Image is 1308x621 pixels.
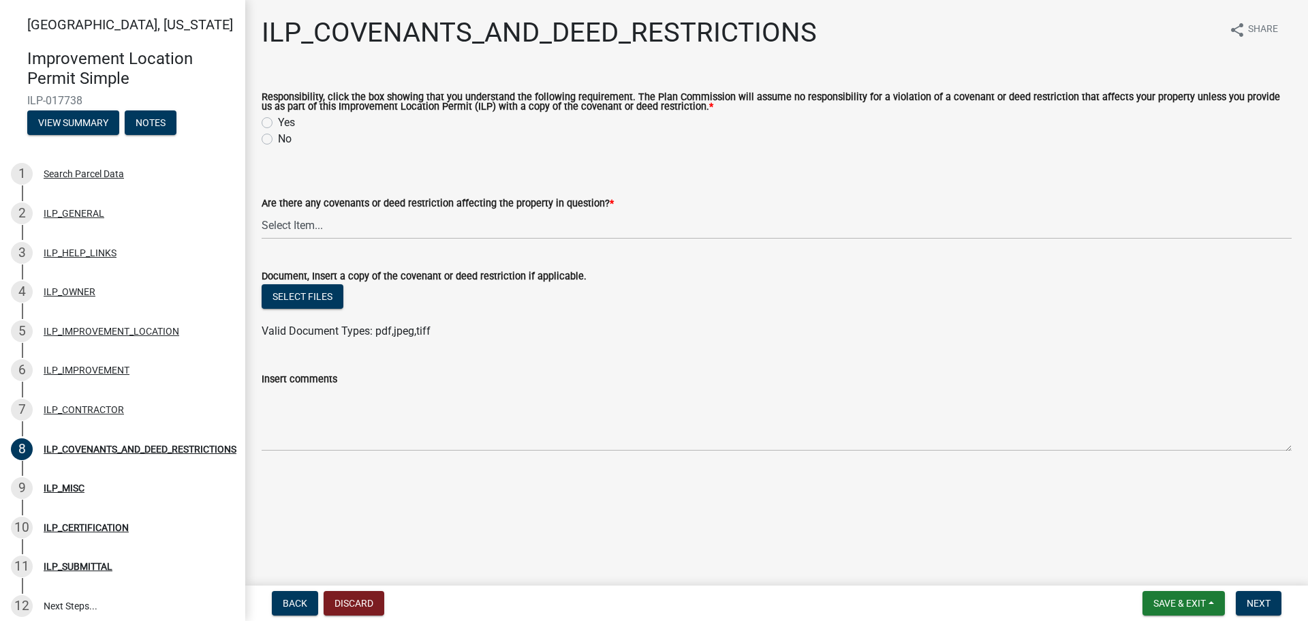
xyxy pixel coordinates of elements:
[44,248,116,258] div: ILP_HELP_LINKS
[11,163,33,185] div: 1
[44,169,124,179] div: Search Parcel Data
[278,115,295,131] label: Yes
[11,399,33,421] div: 7
[27,49,234,89] h4: Improvement Location Permit Simple
[44,327,179,336] div: ILP_IMPROVEMENT_LOCATION
[262,375,337,384] label: Insert comments
[11,359,33,381] div: 6
[27,16,233,33] span: [GEOGRAPHIC_DATA], [US_STATE]
[11,556,33,577] div: 11
[11,242,33,264] div: 3
[262,16,817,49] h1: ILP_COVENANTS_AND_DEED_RESTRICTIONS
[1153,598,1206,609] span: Save & Exit
[1142,591,1225,616] button: Save & Exit
[262,324,431,337] span: Valid Document Types: pdf,jpeg,tiff
[27,94,218,107] span: ILP-017738
[11,595,33,617] div: 12
[11,320,33,342] div: 5
[11,477,33,499] div: 9
[44,365,129,375] div: ILP_IMPROVEMENT
[11,438,33,460] div: 8
[262,199,614,209] label: Are there any covenants or deed restriction affecting the property in question?
[44,405,124,414] div: ILP_CONTRACTOR
[272,591,318,616] button: Back
[262,284,343,309] button: Select files
[1236,591,1281,616] button: Next
[11,517,33,539] div: 10
[44,444,236,454] div: ILP_COVENANTS_AND_DEED_RESTRICTIONS
[44,287,95,297] div: ILP_OWNER
[1229,22,1245,38] i: share
[262,272,587,282] label: Document, Insert a copy of the covenant or deed restriction if applicable.
[283,598,307,609] span: Back
[125,118,176,129] wm-modal-confirm: Notes
[27,118,119,129] wm-modal-confirm: Summary
[44,209,104,218] div: ILP_GENERAL
[1247,598,1271,609] span: Next
[324,591,384,616] button: Discard
[262,93,1292,112] label: Responsibility, click the box showing that you understand the following requirement. The Plan Com...
[11,202,33,224] div: 2
[27,110,119,135] button: View Summary
[1218,16,1289,43] button: shareShare
[44,523,129,532] div: ILP_CERTIFICATION
[1248,22,1278,38] span: Share
[278,131,292,147] label: No
[11,281,33,303] div: 4
[125,110,176,135] button: Notes
[44,483,84,493] div: ILP_MISC
[44,562,112,571] div: ILP_SUBMITTAL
